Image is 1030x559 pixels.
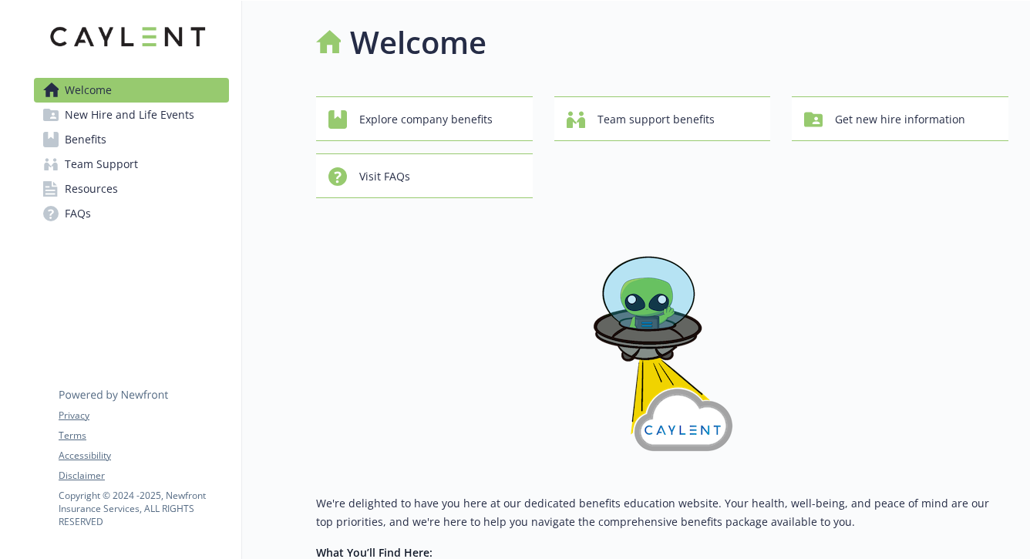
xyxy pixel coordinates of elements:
[316,96,533,141] button: Explore company benefits
[65,152,138,177] span: Team Support
[34,177,229,201] a: Resources
[835,105,965,134] span: Get new hire information
[316,153,533,198] button: Visit FAQs
[59,409,228,423] a: Privacy
[350,19,486,66] h1: Welcome
[65,78,112,103] span: Welcome
[316,494,1008,531] p: We're delighted to have you here at our dedicated benefits education website. Your health, well-b...
[59,469,228,483] a: Disclaimer
[34,127,229,152] a: Benefits
[554,96,771,141] button: Team support benefits
[359,105,493,134] span: Explore company benefits
[34,201,229,226] a: FAQs
[59,489,228,528] p: Copyright © 2024 - 2025 , Newfront Insurance Services, ALL RIGHTS RESERVED
[65,201,91,226] span: FAQs
[359,162,410,191] span: Visit FAQs
[34,103,229,127] a: New Hire and Life Events
[570,223,755,470] img: overview page banner
[65,127,106,152] span: Benefits
[65,103,194,127] span: New Hire and Life Events
[792,96,1008,141] button: Get new hire information
[59,429,228,443] a: Terms
[597,105,715,134] span: Team support benefits
[34,78,229,103] a: Welcome
[34,152,229,177] a: Team Support
[65,177,118,201] span: Resources
[59,449,228,463] a: Accessibility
